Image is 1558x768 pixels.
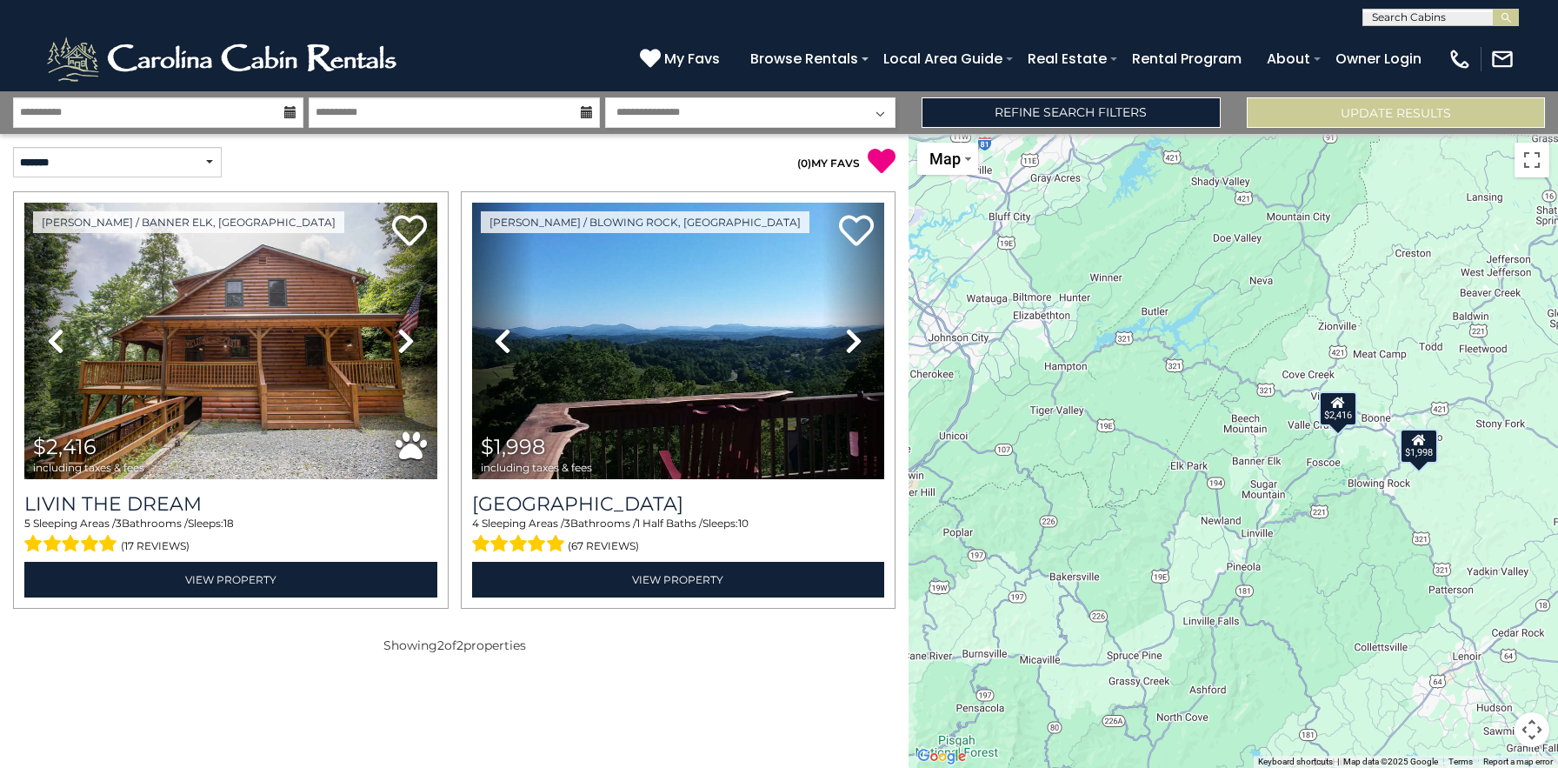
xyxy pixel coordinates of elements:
[1247,97,1545,128] button: Update Results
[1019,43,1115,74] a: Real Estate
[664,48,720,70] span: My Favs
[472,492,885,516] a: [GEOGRAPHIC_DATA]
[24,562,437,598] a: View Property
[1327,43,1430,74] a: Owner Login
[929,150,961,168] span: Map
[839,213,874,250] a: Add to favorites
[1123,43,1250,74] a: Rental Program
[1343,757,1438,766] span: Map data ©2025 Google
[33,211,344,233] a: [PERSON_NAME] / Banner Elk, [GEOGRAPHIC_DATA]
[1400,428,1438,463] div: $1,998
[24,517,30,530] span: 5
[472,492,885,516] h3: Sunset Lodge
[568,535,639,558] span: (67 reviews)
[913,745,970,768] img: Google
[481,211,809,233] a: [PERSON_NAME] / Blowing Rock, [GEOGRAPHIC_DATA]
[24,203,437,479] img: thumbnail_163268717.jpeg
[640,48,724,70] a: My Favs
[392,213,427,250] a: Add to favorites
[481,434,545,459] span: $1,998
[437,638,444,653] span: 2
[472,516,885,558] div: Sleeping Areas / Bathrooms / Sleeps:
[223,517,234,530] span: 18
[456,638,463,653] span: 2
[43,33,404,85] img: White-1-2.png
[1319,391,1357,426] div: $2,416
[797,157,860,170] a: (0)MY FAVS
[564,517,570,530] span: 3
[801,157,808,170] span: 0
[913,745,970,768] a: Open this area in Google Maps (opens a new window)
[1448,47,1472,71] img: phone-regular-white.png
[472,517,479,530] span: 4
[738,517,749,530] span: 10
[13,637,896,654] p: Showing of properties
[24,516,437,558] div: Sleeping Areas / Bathrooms / Sleeps:
[1258,756,1333,768] button: Keyboard shortcuts
[121,535,190,558] span: (17 reviews)
[742,43,867,74] a: Browse Rentals
[1483,757,1553,766] a: Report a map error
[1515,143,1549,177] button: Toggle fullscreen view
[116,517,122,530] span: 3
[472,203,885,479] img: thumbnail_163272306.jpeg
[797,157,811,170] span: ( )
[1490,47,1515,71] img: mail-regular-white.png
[636,517,702,530] span: 1 Half Baths /
[33,462,144,473] span: including taxes & fees
[472,562,885,598] a: View Property
[917,143,978,175] button: Change map style
[1515,712,1549,747] button: Map camera controls
[481,462,592,473] span: including taxes & fees
[922,97,1220,128] a: Refine Search Filters
[33,434,97,459] span: $2,416
[875,43,1011,74] a: Local Area Guide
[1448,757,1473,766] a: Terms (opens in new tab)
[1258,43,1319,74] a: About
[24,492,437,516] a: Livin the Dream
